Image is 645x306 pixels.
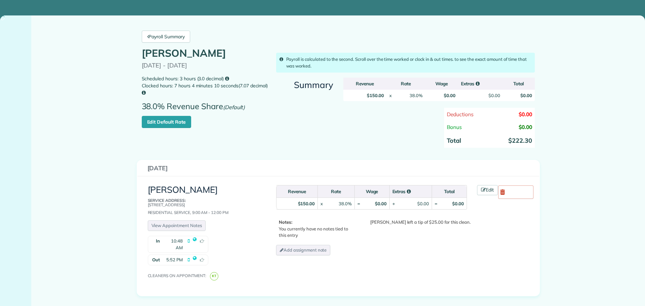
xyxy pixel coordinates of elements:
th: Extras [389,185,432,198]
span: $0.00 [519,124,532,130]
span: Bonus [447,124,462,130]
strong: $150.00 [367,93,384,98]
strong: Out [148,255,162,265]
div: 38.0% [410,92,423,99]
strong: Total [447,137,462,144]
p: You currently have no notes tied to this entry [279,219,354,239]
div: x [389,92,392,99]
span: 10:48 AM [163,238,183,251]
th: Rate [387,78,425,90]
p: [STREET_ADDRESS] [148,198,261,207]
div: = [357,201,360,207]
p: [DATE] - [DATE] [142,62,269,69]
span: KT [210,272,218,280]
span: 5:52 PM [166,257,183,263]
a: Edit [477,185,498,195]
div: Residential Service, 9:00 AM - 12:00 PM [148,198,261,215]
h1: [PERSON_NAME] [142,48,269,59]
h3: Summary [276,80,333,90]
div: $0.00 [488,92,500,99]
span: $0.00 [519,111,532,118]
th: Extras [458,78,503,90]
strong: $150.00 [298,201,315,206]
a: [PERSON_NAME] [148,184,218,195]
span: Deductions [447,111,474,118]
b: Notes: [279,219,292,225]
div: x [320,201,323,207]
th: Revenue [343,78,387,90]
div: $0.00 [417,201,429,207]
th: Total [432,185,467,198]
strong: $0.00 [444,93,456,98]
th: Rate [317,185,354,198]
span: Cleaners on appointment: [148,273,209,278]
b: Service Address: [148,198,186,203]
a: Payroll Summary [142,31,190,43]
a: Edit Default Rate [142,116,191,128]
a: View Appointment Notes [148,220,206,231]
strong: $0.00 [375,201,387,206]
h3: [DATE] [147,165,529,172]
strong: $222.30 [508,137,532,144]
a: Add assignment note [276,245,330,256]
div: Payroll is calculated to the second. Scroll over the time worked or clock in & out times. to see ... [276,53,535,73]
strong: $0.00 [520,93,532,98]
div: = [435,201,437,207]
th: Wage [354,185,389,198]
th: Wage [425,78,458,90]
th: Revenue [276,185,317,198]
div: [PERSON_NAME] left a tip of $25.00 for this clean. [356,219,471,226]
strong: $0.00 [452,201,464,206]
span: 38.0% Revenue Share [142,102,249,116]
em: (Default) [223,104,245,111]
th: Total [503,78,534,90]
strong: In [148,236,162,253]
div: + [392,201,395,207]
div: 38.0% [339,201,352,207]
small: Scheduled hours: 3 hours (3.0 decimal) Clocked hours: 7 hours 4 minutes 10 seconds(7.07 decimal) [142,75,269,96]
